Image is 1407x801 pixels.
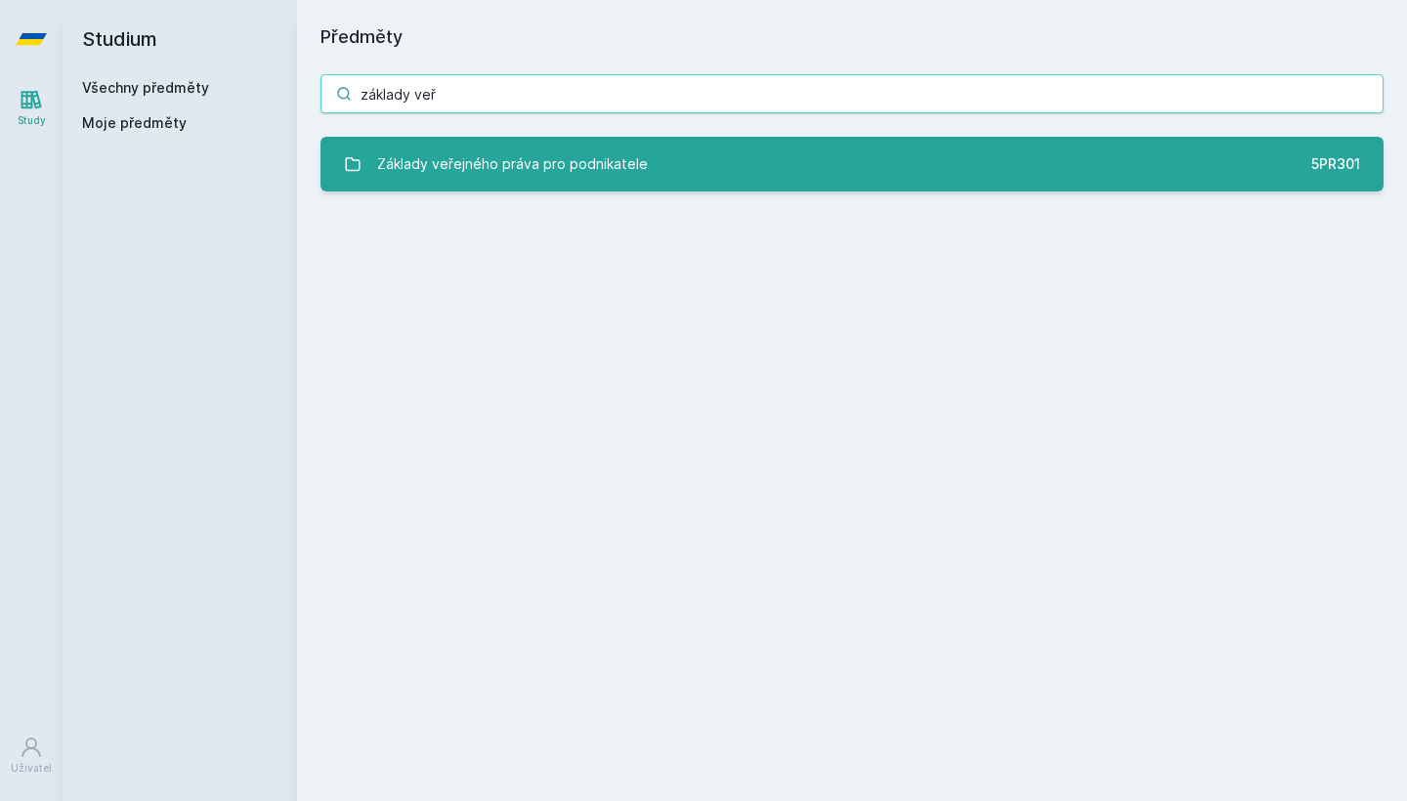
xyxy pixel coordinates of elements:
[1311,154,1360,174] div: 5PR301
[320,137,1384,191] a: Základy veřejného práva pro podnikatele 5PR301
[18,113,46,128] div: Study
[4,78,59,138] a: Study
[82,113,187,133] span: Moje předměty
[320,74,1384,113] input: Název nebo ident předmětu…
[4,726,59,785] a: Uživatel
[82,79,209,96] a: Všechny předměty
[11,761,52,776] div: Uživatel
[377,145,648,184] div: Základy veřejného práva pro podnikatele
[320,23,1384,51] h1: Předměty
